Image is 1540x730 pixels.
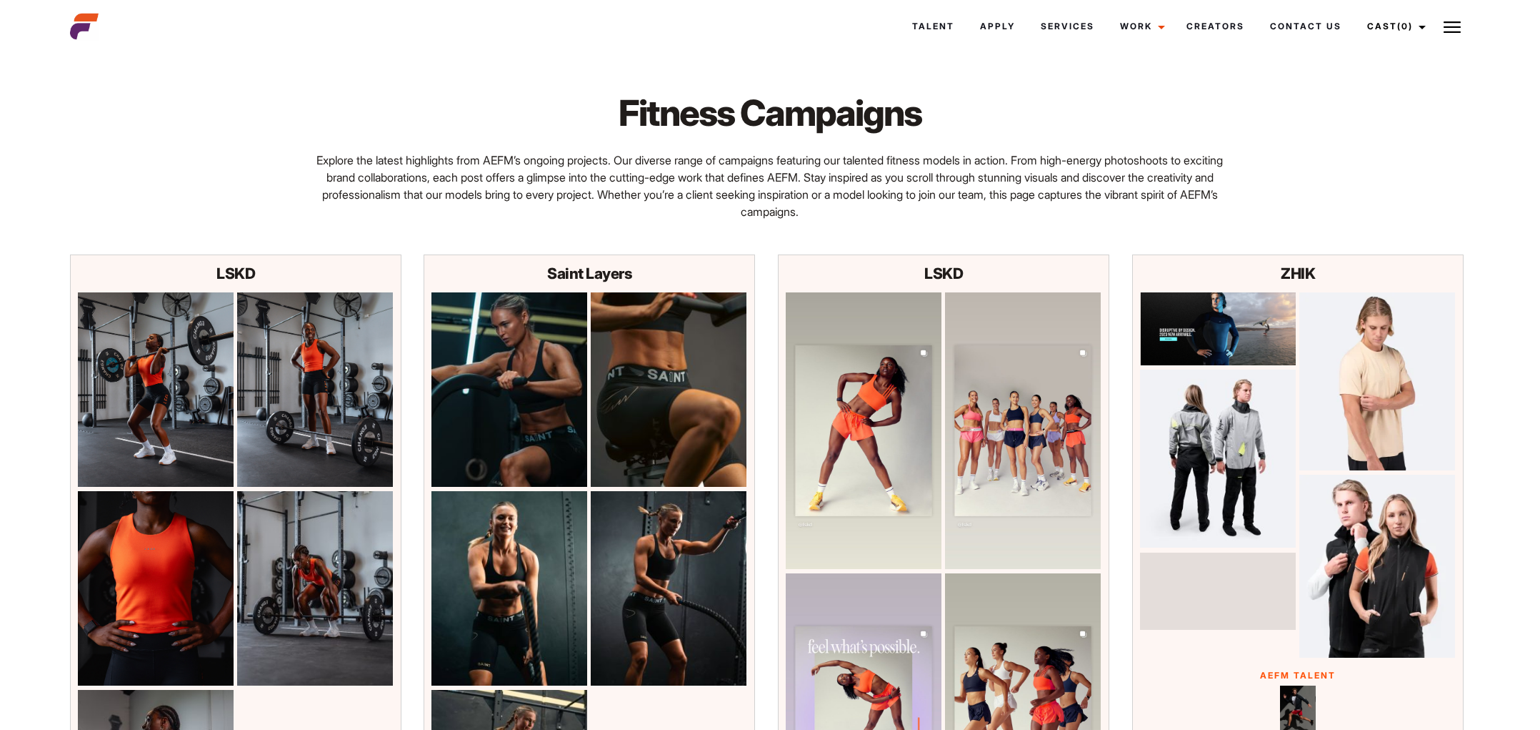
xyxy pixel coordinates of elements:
p: LSKD [78,262,394,285]
a: Creators [1174,7,1257,46]
a: Contact Us [1257,7,1354,46]
p: LSKD [786,262,1101,285]
a: Work [1107,7,1174,46]
img: Burger icon [1444,19,1461,36]
a: Talent [899,7,967,46]
p: ZHIK [1140,262,1456,285]
p: AEFM Talent [1140,669,1456,682]
a: Cast(0) [1354,7,1434,46]
span: (0) [1397,21,1413,31]
a: Apply [967,7,1028,46]
h1: Fitness Campaigns [424,92,1116,134]
p: Explore the latest highlights from AEFM’s ongoing projects. Our diverse range of campaigns featur... [306,152,1234,220]
img: cropped-aefm-brand-fav-22-square.png [70,12,99,41]
a: Services [1028,7,1107,46]
p: Saint Layers [431,262,747,285]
